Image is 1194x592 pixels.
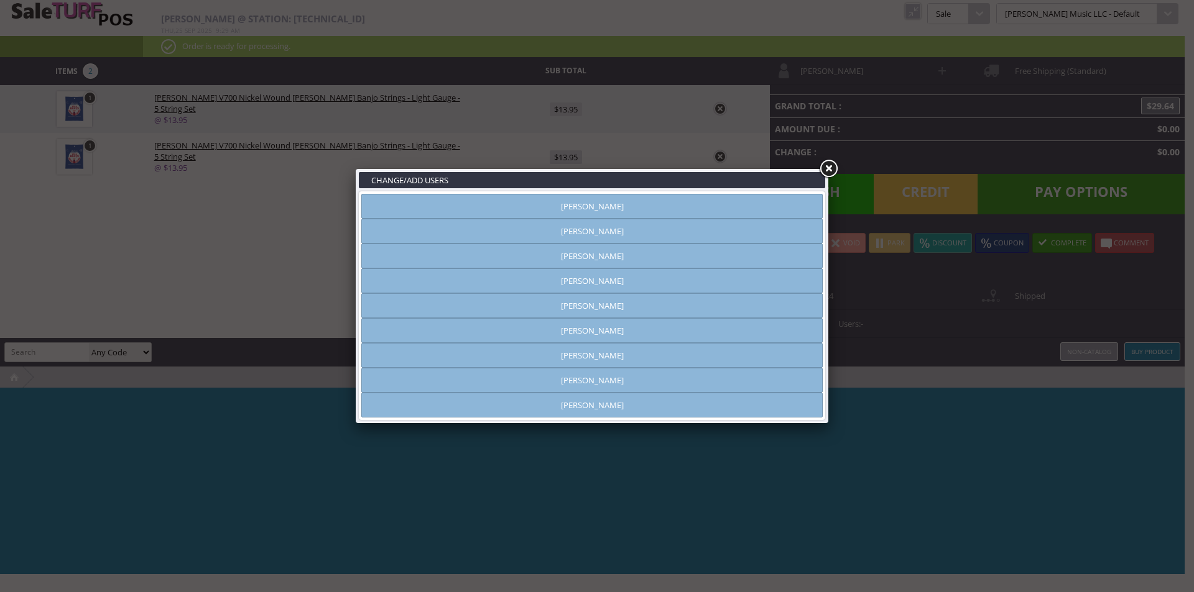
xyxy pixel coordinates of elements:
a: [PERSON_NAME] [361,219,823,244]
a: Close [817,158,840,180]
a: [PERSON_NAME] [361,393,823,417]
a: [PERSON_NAME] [361,343,823,368]
a: [PERSON_NAME] [361,194,823,219]
a: [PERSON_NAME] [361,368,823,393]
h3: CHANGE/ADD USERS [359,172,825,188]
a: [PERSON_NAME] [361,293,823,318]
a: [PERSON_NAME] [361,244,823,268]
a: [PERSON_NAME] [361,268,823,293]
a: [PERSON_NAME] [361,318,823,343]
